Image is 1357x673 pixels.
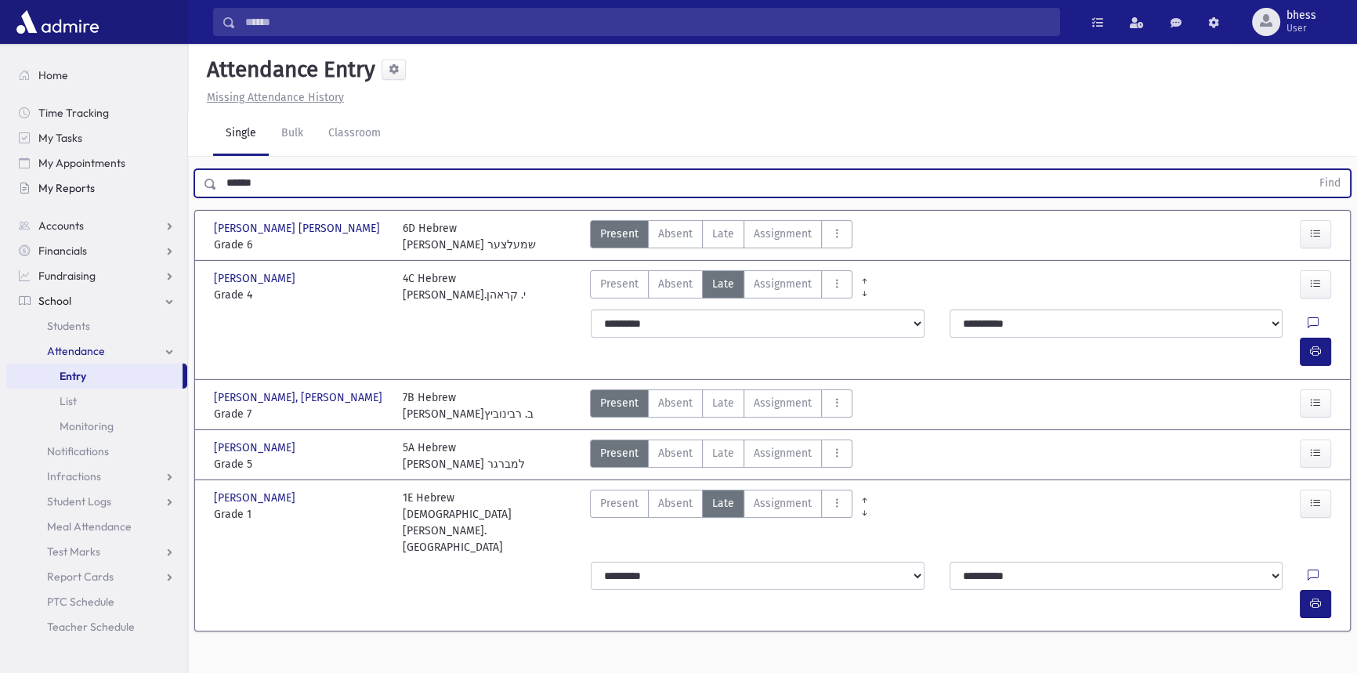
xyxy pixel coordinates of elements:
[6,63,187,88] a: Home
[754,226,812,242] span: Assignment
[38,156,125,170] span: My Appointments
[403,440,525,472] div: 5A Hebrew [PERSON_NAME] למברגר
[13,6,103,38] img: AdmirePro
[754,395,812,411] span: Assignment
[269,112,316,156] a: Bulk
[1286,9,1316,22] span: bhess
[6,175,187,201] a: My Reports
[6,213,187,238] a: Accounts
[47,494,111,508] span: Student Logs
[600,495,639,512] span: Present
[6,439,187,464] a: Notifications
[214,506,387,523] span: Grade 1
[712,445,734,461] span: Late
[403,389,534,422] div: 7B Hebrew [PERSON_NAME]ב. רבינוביץ
[316,112,393,156] a: Classroom
[38,219,84,233] span: Accounts
[600,445,639,461] span: Present
[6,125,187,150] a: My Tasks
[214,440,299,456] span: [PERSON_NAME]
[658,495,693,512] span: Absent
[590,490,852,555] div: AttTypes
[600,395,639,411] span: Present
[214,220,383,237] span: [PERSON_NAME] [PERSON_NAME]
[590,270,852,303] div: AttTypes
[712,226,734,242] span: Late
[214,237,387,253] span: Grade 6
[658,276,693,292] span: Absent
[6,614,187,639] a: Teacher Schedule
[712,276,734,292] span: Late
[6,338,187,364] a: Attendance
[214,490,299,506] span: [PERSON_NAME]
[207,91,344,104] u: Missing Attendance History
[38,244,87,258] span: Financials
[6,288,187,313] a: School
[47,319,90,333] span: Students
[6,414,187,439] a: Monitoring
[60,394,77,408] span: List
[47,595,114,609] span: PTC Schedule
[590,440,852,472] div: AttTypes
[213,112,269,156] a: Single
[600,226,639,242] span: Present
[6,589,187,614] a: PTC Schedule
[754,495,812,512] span: Assignment
[38,131,82,145] span: My Tasks
[47,570,114,584] span: Report Cards
[754,445,812,461] span: Assignment
[6,100,187,125] a: Time Tracking
[6,389,187,414] a: List
[658,445,693,461] span: Absent
[6,564,187,589] a: Report Cards
[38,68,68,82] span: Home
[214,287,387,303] span: Grade 4
[6,514,187,539] a: Meal Attendance
[403,490,576,555] div: 1E Hebrew [DEMOGRAPHIC_DATA][PERSON_NAME]. [GEOGRAPHIC_DATA]
[38,106,109,120] span: Time Tracking
[214,456,387,472] span: Grade 5
[1286,22,1316,34] span: User
[6,150,187,175] a: My Appointments
[47,444,109,458] span: Notifications
[712,495,734,512] span: Late
[6,539,187,564] a: Test Marks
[38,294,71,308] span: School
[47,620,135,634] span: Teacher Schedule
[590,389,852,422] div: AttTypes
[38,181,95,195] span: My Reports
[6,238,187,263] a: Financials
[214,270,299,287] span: [PERSON_NAME]
[201,56,375,83] h5: Attendance Entry
[214,389,385,406] span: [PERSON_NAME], [PERSON_NAME]
[38,269,96,283] span: Fundraising
[236,8,1059,36] input: Search
[214,406,387,422] span: Grade 7
[6,313,187,338] a: Students
[403,220,536,253] div: 6D Hebrew [PERSON_NAME] שמעלצער
[712,395,734,411] span: Late
[47,545,100,559] span: Test Marks
[47,469,101,483] span: Infractions
[6,263,187,288] a: Fundraising
[403,270,526,303] div: 4C Hebrew [PERSON_NAME].י. קראהן
[754,276,812,292] span: Assignment
[60,419,114,433] span: Monitoring
[47,344,105,358] span: Attendance
[201,91,344,104] a: Missing Attendance History
[658,226,693,242] span: Absent
[600,276,639,292] span: Present
[6,364,183,389] a: Entry
[60,369,86,383] span: Entry
[6,464,187,489] a: Infractions
[6,489,187,514] a: Student Logs
[590,220,852,253] div: AttTypes
[658,395,693,411] span: Absent
[1310,170,1350,197] button: Find
[47,519,132,534] span: Meal Attendance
